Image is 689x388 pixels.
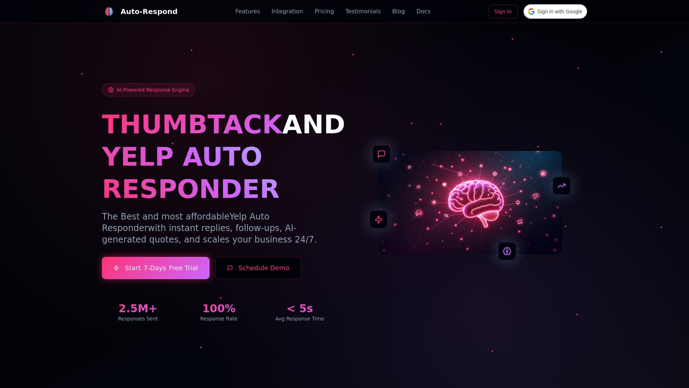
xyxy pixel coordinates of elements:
a: Testimonials [346,7,381,16]
span: AI-Powered Response Engine [117,86,189,93]
div: 100% [183,302,255,315]
div: < 5s [264,302,336,315]
h1: YELP AUTO RESPONDER [102,140,336,205]
a: Blog [392,7,405,16]
a: Sign In [488,5,518,18]
a: Integration [271,7,303,16]
span: THUMBTACK [102,109,282,139]
span: AND [282,109,345,139]
a: Features [235,7,260,16]
div: Avg Response Time [264,315,336,322]
div: Responses Sent [102,315,174,322]
a: Start7-DaysFree Trial [102,257,210,279]
div: Sign in with Google [524,4,587,19]
a: Auto-Respond LogoAuto-Respond [102,4,178,19]
button: Schedule Demo [215,257,301,279]
span: Yelp Auto Responder [102,212,269,233]
div: Response Rate [183,315,255,322]
a: Pricing [315,7,334,16]
p: The Best and most affordable with instant replies, follow-ups, AI-generated quotes, and scales yo... [102,211,336,245]
a: Docs [416,7,430,16]
img: AI Neural Network Brain [378,151,562,254]
div: 2.5M+ [102,302,174,315]
span: Sign in with Google [538,8,582,15]
img: Auto-Respond Logo [105,7,113,16]
span: 7-Days [144,263,166,273]
div: Auto-Respond [121,6,178,17]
